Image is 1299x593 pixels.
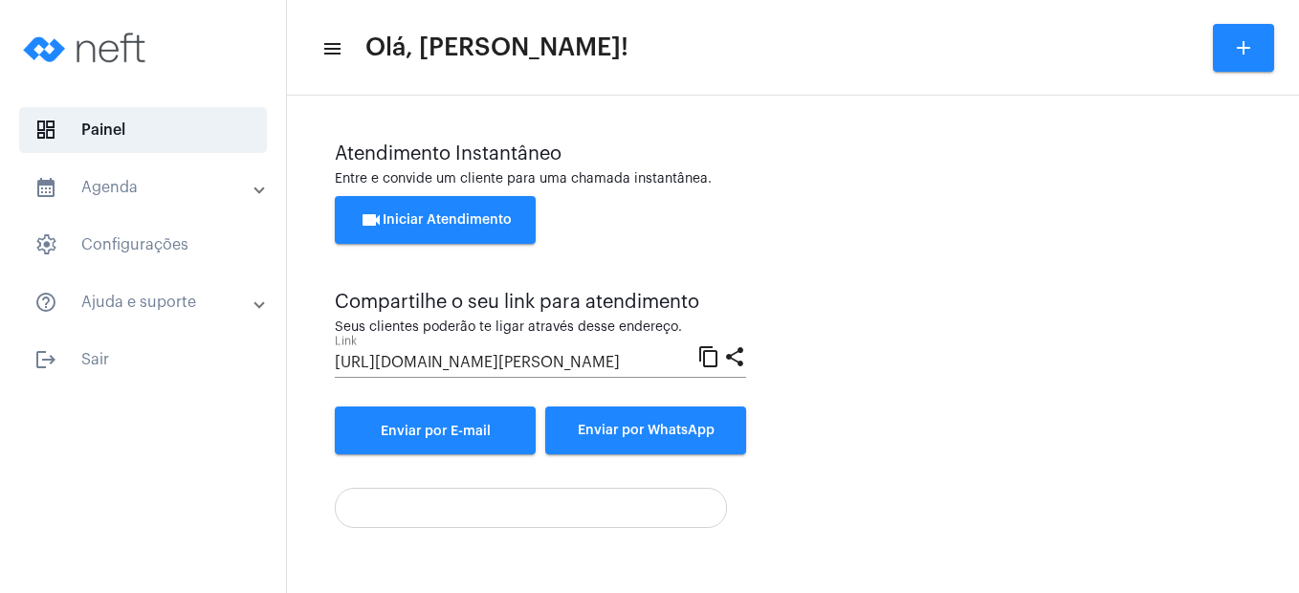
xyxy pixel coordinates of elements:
button: Enviar por WhatsApp [545,406,746,454]
div: Seus clientes poderão te ligar através desse endereço. [335,320,746,335]
mat-icon: sidenav icon [34,291,57,314]
span: Painel [19,107,267,153]
button: Iniciar Atendimento [335,196,536,244]
span: Enviar por WhatsApp [578,424,715,437]
mat-icon: sidenav icon [34,176,57,199]
mat-icon: sidenav icon [321,37,341,60]
a: Enviar por E-mail [335,406,536,454]
span: Olá, [PERSON_NAME]! [365,33,628,63]
div: Entre e convide um cliente para uma chamada instantânea. [335,172,1251,187]
span: Enviar por E-mail [381,425,491,438]
mat-expansion-panel-header: sidenav iconAgenda [11,165,286,210]
span: Configurações [19,222,267,268]
div: Atendimento Instantâneo [335,143,1251,165]
div: Compartilhe o seu link para atendimento [335,292,746,313]
mat-icon: sidenav icon [34,348,57,371]
mat-icon: content_copy [697,344,720,367]
span: sidenav icon [34,233,57,256]
mat-icon: add [1232,36,1255,59]
img: logo-neft-novo-2.png [15,10,159,86]
span: sidenav icon [34,119,57,142]
span: Sair [19,337,267,383]
span: Iniciar Atendimento [360,213,512,227]
mat-icon: share [723,344,746,367]
mat-expansion-panel-header: sidenav iconAjuda e suporte [11,279,286,325]
mat-panel-title: Ajuda e suporte [34,291,255,314]
mat-icon: videocam [360,209,383,231]
mat-panel-title: Agenda [34,176,255,199]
